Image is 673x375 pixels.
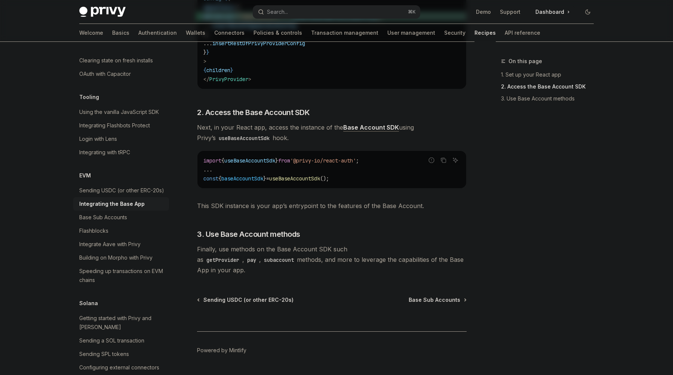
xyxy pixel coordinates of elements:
h5: Solana [79,299,98,308]
a: Building on Morpho with Privy [73,251,169,264]
h5: Tooling [79,93,99,102]
a: Sending USDC (or other ERC-20s) [73,184,169,197]
div: Integrate Aave with Privy [79,240,141,249]
div: Login with Lens [79,134,117,143]
a: Configuring external connectors [73,361,169,374]
a: OAuth with Capacitor [73,67,169,81]
div: Speeding up transactions on EVM chains [79,267,165,285]
div: Sending SPL tokens [79,350,129,359]
div: Integrating with tRPC [79,148,130,157]
span: PrivyProvider [209,76,248,83]
a: Getting started with Privy and [PERSON_NAME] [73,312,169,334]
a: Welcome [79,24,103,42]
a: Basics [112,24,129,42]
a: Security [444,24,465,42]
a: Integrating the Base App [73,197,169,211]
span: { [221,157,224,164]
div: Search... [267,7,288,16]
span: baseAccountSdk [221,175,263,182]
span: Dashboard [535,8,564,16]
span: { [203,67,206,74]
a: Sending a SOL transaction [73,334,169,347]
div: Integrating Flashbots Protect [79,121,150,130]
a: Sending SPL tokens [73,347,169,361]
span: } [275,157,278,164]
code: useBaseAccountSdk [216,134,273,142]
a: Authentication [138,24,177,42]
span: ; [356,157,359,164]
a: Policies & controls [253,24,302,42]
code: subaccount [261,256,297,264]
span: Finally, use methods on the Base Account SDK such as , , methods, and more to leverage the capabi... [197,244,467,275]
span: ... [203,40,212,47]
a: Clearing state on fresh installs [73,54,169,67]
a: Speeding up transactions on EVM chains [73,264,169,287]
button: Toggle dark mode [582,6,594,18]
span: </ [203,76,209,83]
a: 3. Use Base Account methods [501,93,600,105]
button: Copy the contents from the code block [439,155,448,165]
span: > [248,76,251,83]
a: Integrating Flashbots Protect [73,119,169,132]
span: Base Sub Accounts [409,296,460,304]
span: Next, in your React app, access the instance of the using Privy’s hook. [197,122,467,143]
a: Login with Lens [73,132,169,146]
button: Report incorrect code [427,155,436,165]
span: { [218,175,221,182]
button: Open search [253,5,420,19]
div: Flashblocks [79,226,108,235]
span: from [278,157,290,164]
div: Base Sub Accounts [79,213,127,222]
span: This SDK instance is your app’s entrypoint to the features of the Base Account. [197,201,467,211]
div: Configuring external connectors [79,363,159,372]
a: API reference [505,24,540,42]
span: children [206,67,230,74]
span: useBaseAccountSdk [269,175,320,182]
span: } [206,49,209,56]
a: Flashblocks [73,224,169,238]
a: Integrating with tRPC [73,146,169,159]
span: import [203,157,221,164]
span: 3. Use Base Account methods [197,229,300,239]
div: Using the vanilla JavaScript SDK [79,108,159,117]
a: Powered by Mintlify [197,347,246,354]
a: Sending USDC (or other ERC-20s) [198,296,294,304]
span: insertRestOfPrivyProviderConfig [212,40,305,47]
div: Integrating the Base App [79,199,145,208]
code: pay [244,256,259,264]
span: } [263,175,266,182]
span: Sending USDC (or other ERC-20s) [203,296,294,304]
a: Recipes [474,24,496,42]
span: } [203,49,206,56]
a: 1. Set up your React app [501,69,600,81]
button: Ask AI [451,155,460,165]
div: Getting started with Privy and [PERSON_NAME] [79,314,165,332]
span: '@privy-io/react-auth' [290,157,356,164]
a: Base Sub Accounts [73,211,169,224]
span: 2. Access the Base Account SDK [197,107,310,118]
a: Base Account SDK [343,124,399,131]
a: Base Sub Accounts [409,296,466,304]
span: ⌘ K [408,9,416,15]
span: ... [203,166,212,173]
span: = [266,175,269,182]
a: Connectors [214,24,245,42]
div: Sending USDC (or other ERC-20s) [79,186,164,195]
span: } [230,67,233,74]
a: 2. Access the Base Account SDK [501,81,600,93]
a: Integrate Aave with Privy [73,238,169,251]
span: > [203,58,206,65]
code: getProvider [203,256,242,264]
div: Building on Morpho with Privy [79,253,153,262]
a: User management [387,24,435,42]
a: Using the vanilla JavaScript SDK [73,105,169,119]
a: Dashboard [529,6,576,18]
div: Clearing state on fresh installs [79,56,153,65]
h5: EVM [79,171,91,180]
span: useBaseAccountSdk [224,157,275,164]
a: Demo [476,8,491,16]
a: Wallets [186,24,205,42]
a: Support [500,8,520,16]
div: Sending a SOL transaction [79,336,144,345]
span: const [203,175,218,182]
